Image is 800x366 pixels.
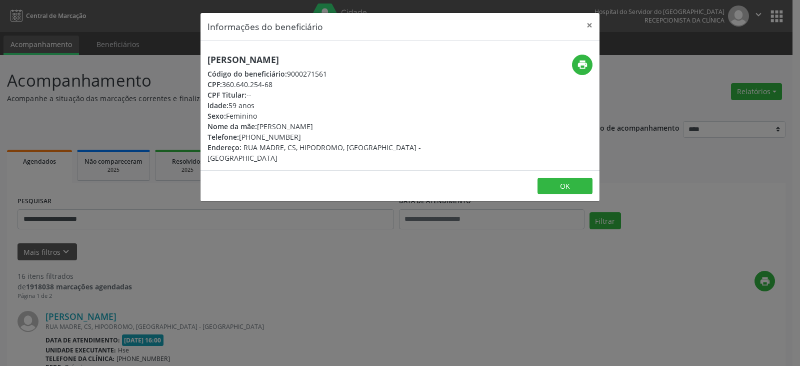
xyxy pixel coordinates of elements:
[207,69,287,79] span: Código do beneficiário:
[572,55,592,75] button: print
[207,101,228,110] span: Idade:
[207,80,222,89] span: CPF:
[207,132,459,142] div: [PHONE_NUMBER]
[207,143,421,163] span: RUA MADRE, CS, HIPODROMO, [GEOGRAPHIC_DATA] - [GEOGRAPHIC_DATA]
[207,55,459,65] h5: [PERSON_NAME]
[207,20,323,33] h5: Informações do beneficiário
[207,132,239,142] span: Telefone:
[207,111,459,121] div: Feminino
[207,100,459,111] div: 59 anos
[579,13,599,38] button: Close
[207,90,246,100] span: CPF Titular:
[207,122,257,131] span: Nome da mãe:
[207,69,459,79] div: 9000271561
[207,121,459,132] div: [PERSON_NAME]
[207,79,459,90] div: 360.640.254-68
[207,111,226,121] span: Sexo:
[577,59,588,70] i: print
[207,90,459,100] div: --
[537,178,592,195] button: OK
[207,143,241,152] span: Endereço:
